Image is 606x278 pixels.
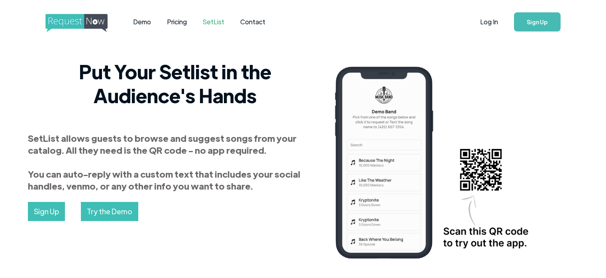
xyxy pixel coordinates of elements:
h2: Put Your Setlist in the Audience's Hands [28,59,322,107]
a: Sign Up [28,202,65,221]
strong: SetList allows guests to browse and suggest songs from your catalog. All they need is the QR code... [28,132,300,192]
a: home [45,14,105,30]
a: SetList [195,10,232,34]
a: Pricing [159,10,195,34]
a: Sign Up [514,12,561,31]
a: Contact [232,10,273,34]
a: Demo [125,10,159,34]
a: Try the Demo [81,202,138,221]
img: requestnow logo [45,14,122,32]
a: Log In [472,8,506,36]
